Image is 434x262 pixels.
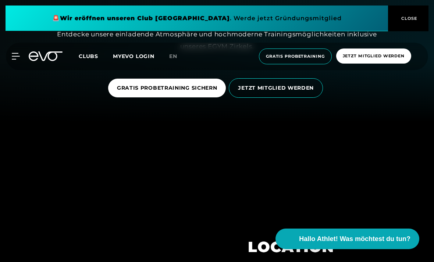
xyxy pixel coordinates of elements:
[108,73,229,103] a: GRATIS PROBETRAINING SICHERN
[275,229,419,249] button: Hallo Athlet! Was möchtest du tun?
[299,234,410,244] span: Hallo Athlet! Was möchtest du tun?
[343,53,405,59] span: Jetzt Mitglied werden
[79,53,113,60] a: Clubs
[257,49,334,64] a: Gratis Probetraining
[238,84,314,92] span: JETZT MITGLIED WERDEN
[169,53,177,60] span: en
[113,53,154,60] a: MYEVO LOGIN
[117,84,217,92] span: GRATIS PROBETRAINING SICHERN
[266,53,325,60] span: Gratis Probetraining
[229,73,326,103] a: JETZT MITGLIED WERDEN
[169,52,186,61] a: en
[399,15,417,22] span: CLOSE
[79,53,98,60] span: Clubs
[248,238,369,256] h2: LOCATION
[334,49,413,64] a: Jetzt Mitglied werden
[388,6,428,31] button: CLOSE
